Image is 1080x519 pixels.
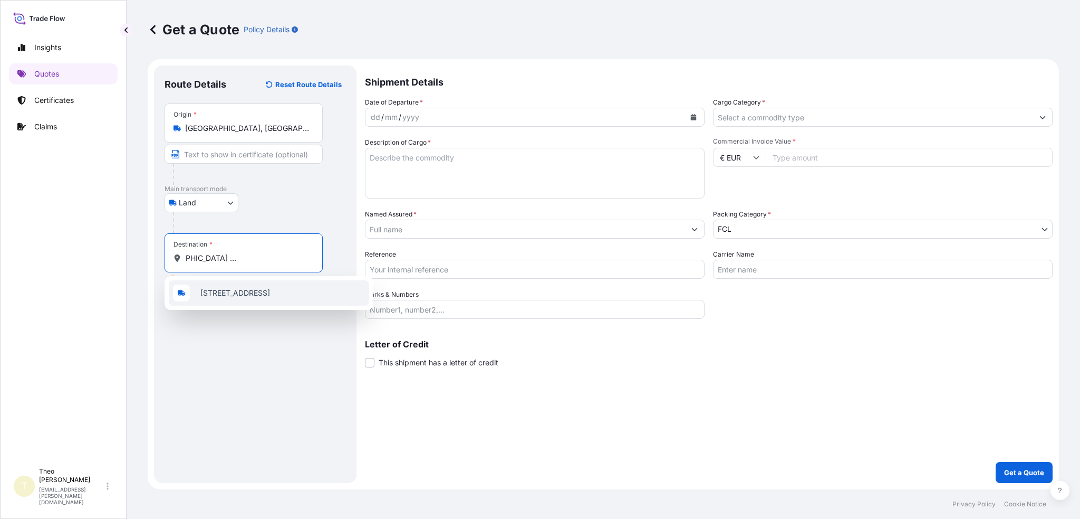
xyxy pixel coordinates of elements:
[148,21,239,38] p: Get a Quote
[365,249,396,260] label: Reference
[365,260,705,279] input: Your internal reference
[365,209,417,220] label: Named Assured
[766,148,1053,167] input: Type amount
[381,111,384,124] div: /
[713,260,1053,279] input: Enter name
[365,300,705,319] input: Number1, number2,...
[365,340,1053,348] p: Letter of Credit
[165,185,346,193] p: Main transport mode
[200,288,270,298] span: [STREET_ADDRESS]
[185,253,310,263] input: Destination
[34,42,61,53] p: Insights
[713,249,754,260] label: Carrier Name
[1033,108,1052,127] button: Show suggestions
[365,137,431,148] label: Description of Cargo
[39,467,104,484] p: Theo [PERSON_NAME]
[165,276,373,310] div: Show suggestions
[165,145,323,164] input: Text to appear on certificate
[173,240,213,249] div: Destination
[39,486,104,505] p: [EMAIL_ADDRESS][PERSON_NAME][DOMAIN_NAME]
[370,111,381,124] div: day,
[401,111,420,124] div: year,
[165,78,226,91] p: Route Details
[713,209,771,220] span: Packing Category
[713,137,1053,146] span: Commercial Invoice Value
[179,197,196,208] span: Land
[365,289,419,300] label: Marks & Numbers
[713,108,1033,127] input: Select a commodity type
[21,481,27,492] span: T
[165,193,238,212] button: Select transport
[365,97,423,108] span: Date of Departure
[185,123,310,134] input: Origin
[365,65,1053,97] p: Shipment Details
[718,224,731,234] span: FCL
[34,69,59,79] p: Quotes
[379,357,498,368] span: This shipment has a letter of credit
[34,95,74,106] p: Certificates
[713,97,765,108] label: Cargo Category
[384,111,399,124] div: month,
[244,24,290,35] p: Policy Details
[170,273,257,284] div: Please select a destination
[1004,500,1046,508] p: Cookie Notice
[952,500,996,508] p: Privacy Policy
[399,111,401,124] div: /
[173,110,197,119] div: Origin
[275,79,342,90] p: Reset Route Details
[1004,467,1044,478] p: Get a Quote
[34,121,57,132] p: Claims
[365,220,685,239] input: Full name
[685,109,702,126] button: Calendar
[685,220,704,239] button: Show suggestions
